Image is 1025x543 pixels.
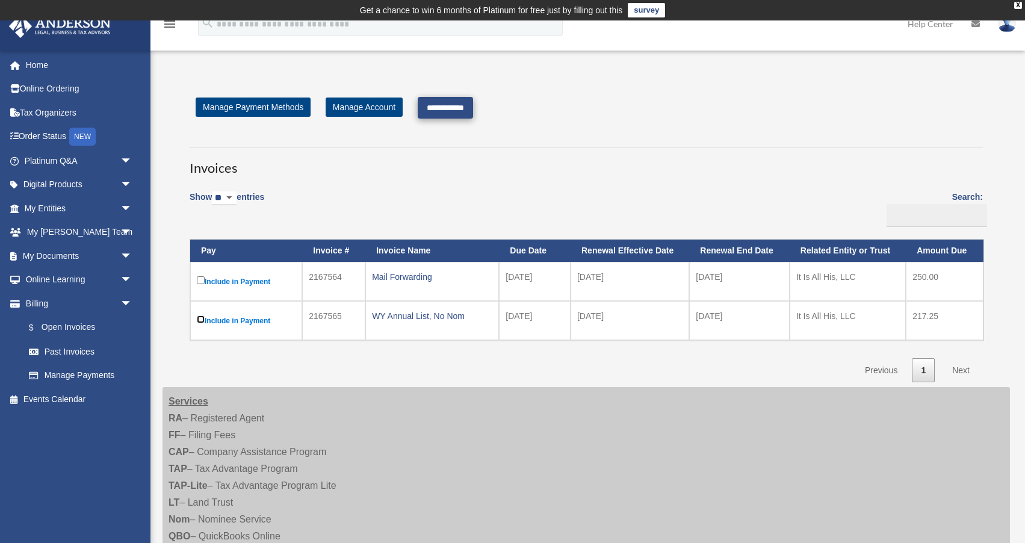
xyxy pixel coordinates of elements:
th: Renewal Effective Date: activate to sort column ascending [571,240,689,262]
strong: Nom [169,514,190,524]
a: Manage Account [326,98,403,117]
td: 217.25 [906,301,983,340]
i: menu [163,17,177,31]
input: Include in Payment [197,276,205,284]
strong: FF [169,430,181,440]
span: arrow_drop_down [120,291,144,316]
i: search [201,16,214,29]
td: 2167564 [302,262,365,301]
td: 2167565 [302,301,365,340]
a: My Documentsarrow_drop_down [8,244,150,268]
div: WY Annual List, No Nom [372,308,492,324]
a: Previous [856,358,906,383]
td: [DATE] [571,301,689,340]
label: Search: [882,190,983,227]
a: Order StatusNEW [8,125,150,149]
td: It Is All His, LLC [790,262,906,301]
label: Include in Payment [197,274,296,289]
th: Related Entity or Trust: activate to sort column ascending [790,240,906,262]
a: menu [163,21,177,31]
a: Digital Productsarrow_drop_down [8,173,150,197]
span: arrow_drop_down [120,244,144,268]
a: My [PERSON_NAME] Teamarrow_drop_down [8,220,150,244]
span: arrow_drop_down [120,149,144,173]
div: Get a chance to win 6 months of Platinum for free just by filling out this [360,3,623,17]
th: Invoice Name: activate to sort column ascending [365,240,499,262]
label: Include in Payment [197,313,296,328]
div: Mail Forwarding [372,268,492,285]
a: Events Calendar [8,387,150,411]
a: Online Ordering [8,77,150,101]
select: Showentries [212,191,237,205]
a: 1 [912,358,935,383]
strong: TAP [169,464,187,474]
label: Show entries [190,190,264,217]
span: $ [36,320,42,335]
strong: LT [169,497,179,507]
input: Include in Payment [197,315,205,323]
span: arrow_drop_down [120,196,144,221]
th: Renewal End Date: activate to sort column ascending [689,240,790,262]
td: [DATE] [571,262,689,301]
a: Online Learningarrow_drop_down [8,268,150,292]
input: Search: [887,204,987,227]
img: Anderson Advisors Platinum Portal [5,14,114,38]
td: 250.00 [906,262,983,301]
span: arrow_drop_down [120,173,144,197]
td: [DATE] [689,262,790,301]
span: arrow_drop_down [120,268,144,293]
td: [DATE] [499,262,571,301]
a: Platinum Q&Aarrow_drop_down [8,149,150,173]
a: $Open Invoices [17,315,138,340]
th: Pay: activate to sort column descending [190,240,302,262]
a: Tax Organizers [8,101,150,125]
a: Billingarrow_drop_down [8,291,144,315]
a: Past Invoices [17,340,144,364]
div: NEW [69,128,96,146]
strong: QBO [169,531,190,541]
strong: TAP-Lite [169,480,208,491]
img: User Pic [998,15,1016,33]
a: Manage Payment Methods [196,98,311,117]
div: close [1014,2,1022,9]
a: Home [8,53,150,77]
a: My Entitiesarrow_drop_down [8,196,150,220]
a: Next [943,358,979,383]
h3: Invoices [190,147,983,178]
strong: Services [169,396,208,406]
a: survey [628,3,665,17]
td: [DATE] [499,301,571,340]
th: Due Date: activate to sort column ascending [499,240,571,262]
th: Invoice #: activate to sort column ascending [302,240,365,262]
a: Manage Payments [17,364,144,388]
span: arrow_drop_down [120,220,144,245]
strong: CAP [169,447,189,457]
strong: RA [169,413,182,423]
td: [DATE] [689,301,790,340]
td: It Is All His, LLC [790,301,906,340]
th: Amount Due: activate to sort column ascending [906,240,983,262]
